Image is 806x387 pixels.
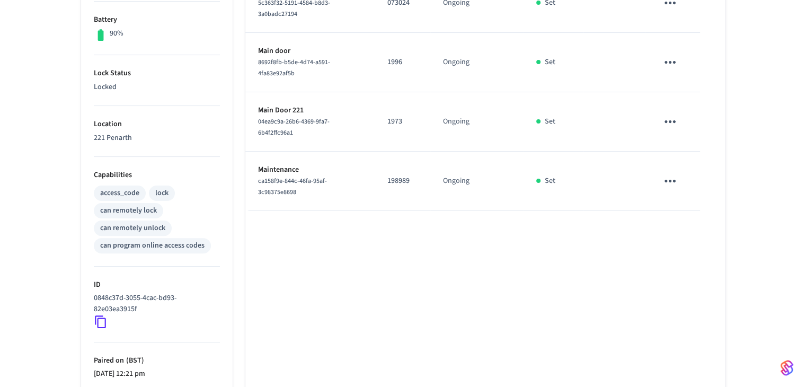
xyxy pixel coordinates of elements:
div: lock [155,188,169,199]
span: ca158f9e-844c-46fa-95af-3c98375e8698 [258,177,327,197]
p: Capabilities [94,170,220,181]
span: ( BST ) [124,355,144,366]
p: Maintenance [258,164,362,175]
span: 04ea9c9a-26b6-4369-9fa7-6b4f2ffc96a1 [258,117,330,137]
p: 90% [110,28,123,39]
p: Set [545,116,555,127]
td: Ongoing [430,152,524,211]
p: Main Door 221 [258,105,362,116]
td: Ongoing [430,92,524,152]
td: Ongoing [430,33,524,92]
p: Set [545,57,555,68]
p: 0848c37d-3055-4cac-bd93-82e03ea3915f [94,293,216,315]
p: Locked [94,82,220,93]
p: Main door [258,46,362,57]
p: 1996 [387,57,418,68]
div: can remotely unlock [100,223,165,234]
div: access_code [100,188,139,199]
p: ID [94,279,220,291]
div: can remotely lock [100,205,157,216]
p: Battery [94,14,220,25]
p: 1973 [387,116,418,127]
p: Set [545,175,555,187]
p: Paired on [94,355,220,366]
div: can program online access codes [100,240,205,251]
img: SeamLogoGradient.69752ec5.svg [781,359,793,376]
p: [DATE] 12:21 pm [94,368,220,380]
p: 198989 [387,175,418,187]
p: 221 Penarth [94,133,220,144]
p: Lock Status [94,68,220,79]
p: Location [94,119,220,130]
span: 8692f8fb-b5de-4d74-a591-4fa83e92af5b [258,58,330,78]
